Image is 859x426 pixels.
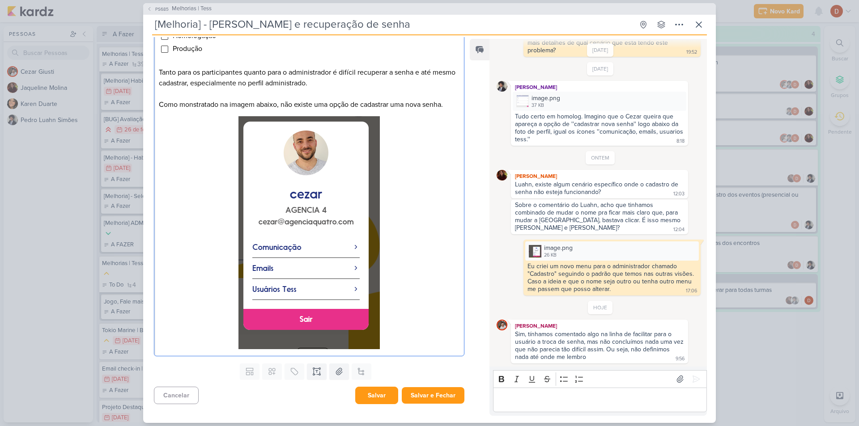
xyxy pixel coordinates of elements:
[532,102,560,109] div: 37 KB
[686,287,697,295] div: 17:06
[516,95,529,107] img: 34LXCahYYQygMCKhI4whBKFnZHRgvBjiKyS6BUop.png
[159,99,459,110] p: Como monstratado na imagem abaixo, não existe uma opção de cadastrar uma nova senha.
[544,252,573,259] div: 26 KB
[513,321,686,330] div: [PERSON_NAME]
[173,44,202,53] span: Produção
[152,17,634,33] input: Kard Sem Título
[497,170,507,181] img: Jaqueline Molina
[173,31,216,40] span: Homologação
[493,370,707,388] div: Editor toolbar
[497,81,507,92] img: Pedro Luahn Simões
[513,83,686,92] div: [PERSON_NAME]
[515,113,685,143] div: Tudo certo em homolog. Imagino que o Cezar queira que apareça a opção de ''cadastrar nova senha''...
[676,355,685,363] div: 9:56
[497,320,507,330] img: Cezar Giusti
[402,387,464,404] button: Salvar e Fechar
[527,262,696,293] div: Eu criei um novo menu para o administrador chamado "Cadastro" seguindo o padrão que temos nas out...
[515,201,682,232] div: Sobre o comentário do Luahn, acho que tinhamos combinado de mudar o nome pra ficar mais claro que...
[529,245,541,257] img: L4bsWEM53dQzeVlN0DUmTNJOu9ju2igzEMZeqr6x.png
[515,330,685,361] div: Sim, tínhamos comentado algo na linha de facilitar para o usuário a troca de senha, mas não concl...
[544,243,573,253] div: image.png
[355,387,398,404] button: Salvar
[686,49,697,56] div: 19:52
[238,116,380,349] img: epKamsnjxYvLy8pzNpJH7f+l137MZMEq2AAAAAElFTkSuQmCC
[515,181,680,196] div: Luahn, existe algum cenário específico onde o cadastro de senha não esteja funcionando?
[159,67,459,89] p: Tanto para os participantes quanto para o administrador é difícil recuperar a senha e até mesmo c...
[673,190,685,198] div: 12:03
[673,226,685,233] div: 12:04
[525,241,699,261] div: image.png
[513,172,686,181] div: [PERSON_NAME]
[676,138,685,145] div: 8:18
[532,93,560,103] div: image.png
[154,23,464,356] div: Editor editing area: main
[154,387,199,404] button: Cancelar
[513,92,686,111] div: image.png
[493,388,707,412] div: Editor editing area: main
